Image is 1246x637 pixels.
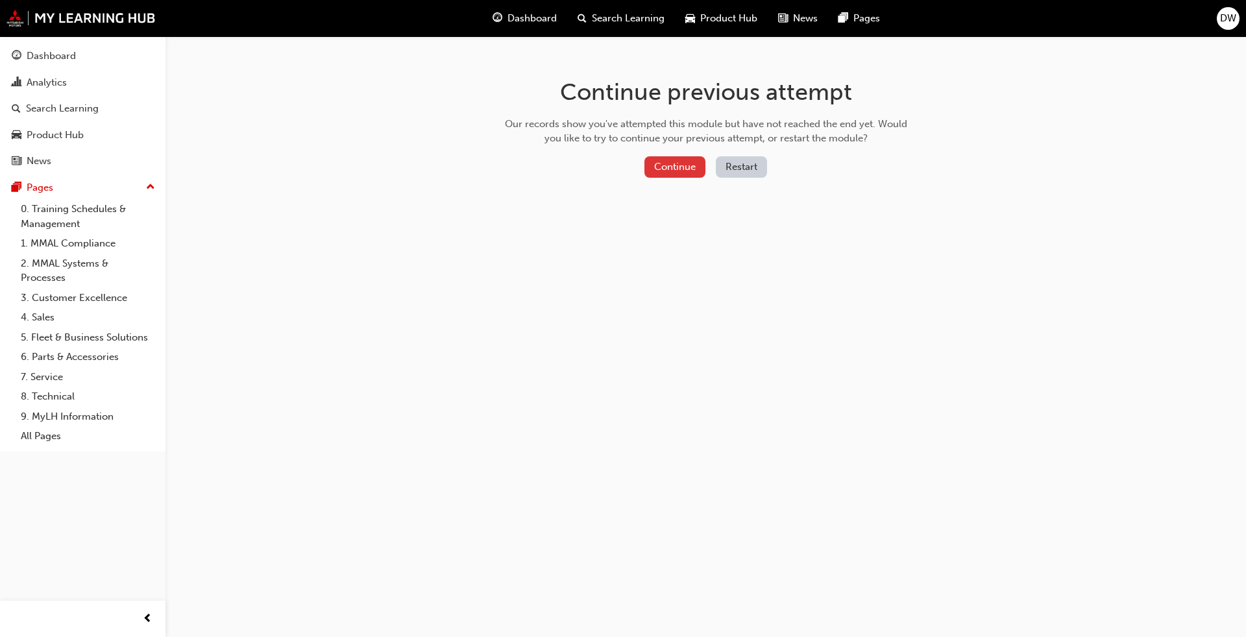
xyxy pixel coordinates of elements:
[5,149,160,173] a: News
[27,75,67,90] div: Analytics
[5,44,160,68] a: Dashboard
[5,97,160,121] a: Search Learning
[16,387,160,407] a: 8. Technical
[146,179,155,196] span: up-icon
[1220,11,1236,26] span: DW
[482,5,567,32] a: guage-iconDashboard
[27,49,76,64] div: Dashboard
[27,180,53,195] div: Pages
[716,156,767,178] button: Restart
[507,11,557,26] span: Dashboard
[5,42,160,176] button: DashboardAnalyticsSearch LearningProduct HubNews
[700,11,757,26] span: Product Hub
[26,101,99,116] div: Search Learning
[16,328,160,348] a: 5. Fleet & Business Solutions
[16,254,160,288] a: 2. MMAL Systems & Processes
[5,176,160,200] button: Pages
[567,5,675,32] a: search-iconSearch Learning
[828,5,890,32] a: pages-iconPages
[16,199,160,234] a: 0. Training Schedules & Management
[578,10,587,27] span: search-icon
[16,426,160,446] a: All Pages
[27,154,51,169] div: News
[768,5,828,32] a: news-iconNews
[27,128,84,143] div: Product Hub
[853,11,880,26] span: Pages
[592,11,665,26] span: Search Learning
[16,288,160,308] a: 3. Customer Excellence
[6,10,156,27] img: mmal
[16,307,160,328] a: 4. Sales
[500,78,912,106] h1: Continue previous attempt
[12,51,21,62] span: guage-icon
[16,347,160,367] a: 6. Parts & Accessories
[5,123,160,147] a: Product Hub
[778,10,788,27] span: news-icon
[16,367,160,387] a: 7. Service
[5,71,160,95] a: Analytics
[644,156,705,178] button: Continue
[838,10,848,27] span: pages-icon
[12,182,21,194] span: pages-icon
[12,103,21,115] span: search-icon
[493,10,502,27] span: guage-icon
[12,156,21,167] span: news-icon
[143,611,153,627] span: prev-icon
[12,77,21,89] span: chart-icon
[16,407,160,427] a: 9. MyLH Information
[1217,7,1240,30] button: DW
[12,130,21,141] span: car-icon
[685,10,695,27] span: car-icon
[16,234,160,254] a: 1. MMAL Compliance
[793,11,818,26] span: News
[500,117,912,146] div: Our records show you've attempted this module but have not reached the end yet. Would you like to...
[675,5,768,32] a: car-iconProduct Hub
